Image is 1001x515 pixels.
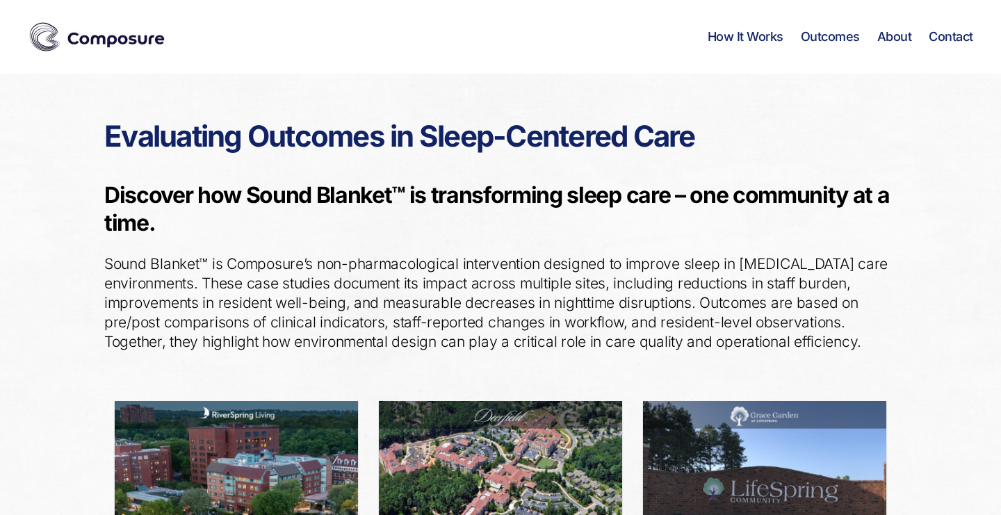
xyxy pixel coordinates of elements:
a: About [877,29,912,44]
a: How It Works [708,29,783,44]
nav: Horizontal [708,29,973,44]
img: Composure [28,19,167,54]
p: Sound Blanket™ is Composure’s non-pharmacological intervention designed to improve sleep in [MEDI... [104,254,897,352]
h1: Evaluating Outcomes in Sleep-Centered Care [104,122,897,150]
a: Contact [929,29,973,44]
h4: Discover how Sound Blanket™ is transforming sleep care – one community at a time. [104,181,897,237]
a: Outcomes [801,29,860,44]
